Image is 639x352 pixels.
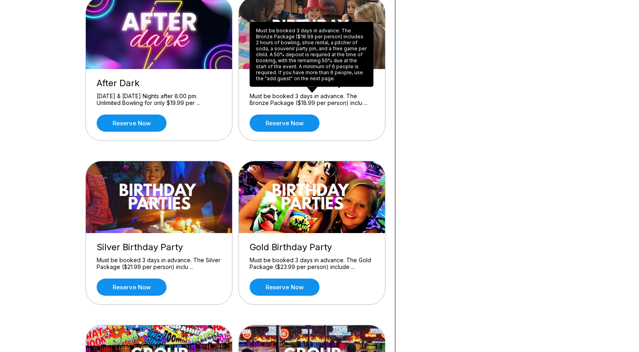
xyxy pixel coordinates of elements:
div: Gold Birthday Party [250,242,374,253]
a: Reserve now [97,115,167,132]
a: Reserve now [250,115,319,132]
div: After Dark [97,78,221,89]
div: Must be booked 3 days in advance. The Silver Package ($21.99 per person) inclu ... [97,257,221,271]
div: Must be booked 3 days in advance. The Gold Package ($23.99 per person) include ... [250,257,374,271]
div: [DATE] & [DATE] Nights after 8:00 pm. Unlimited Bowling for only $19.99 per ... [97,93,221,107]
div: Must be booked 3 days in advance. The Bronze Package ($18.99 per person) inclu ... [250,93,374,107]
img: Silver Birthday Party [86,161,233,233]
a: Reserve now [97,279,167,296]
div: Must be booked 3 days in advance. The Bronze Package ($18.99 per person) includes 2 hours of bowl... [250,22,373,87]
a: Reserve now [250,279,319,296]
img: Gold Birthday Party [239,161,386,233]
div: Silver Birthday Party [97,242,221,253]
